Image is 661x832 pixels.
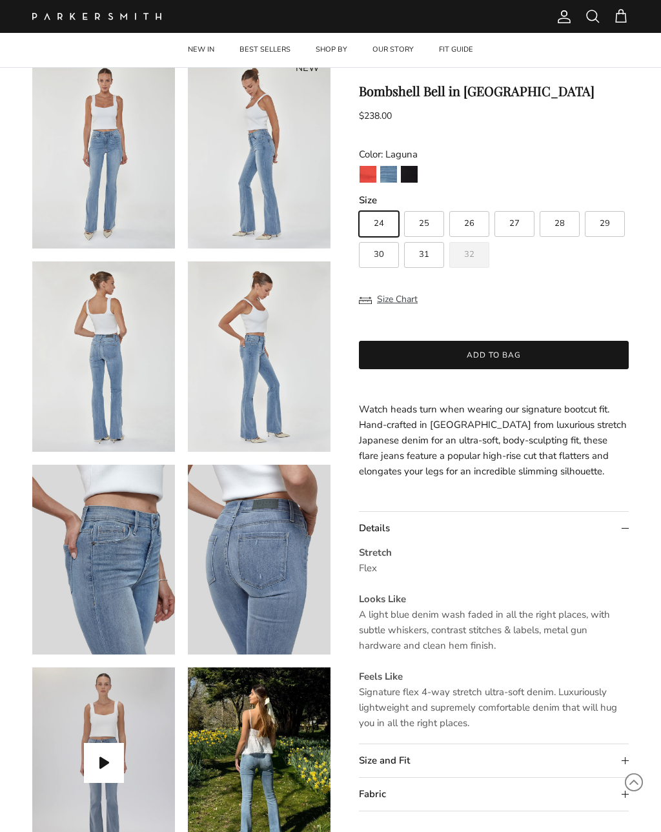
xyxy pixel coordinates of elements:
[359,685,617,729] span: Signature flex 4-way stretch ultra-soft denim. Luxuriously lightweight and supremely comfortable ...
[400,165,418,187] a: Stallion
[304,33,359,67] a: SHOP BY
[359,403,627,478] span: Watch heads turn when wearing our signature bootcut fit. Hand-crafted in [GEOGRAPHIC_DATA] from l...
[359,608,610,652] span: A light blue denim wash faded in all the right places, with subtle whiskers, contrast stitches & ...
[359,562,377,574] span: Flex
[359,744,629,777] summary: Size and Fit
[359,110,392,122] span: $238.00
[401,166,418,183] img: Stallion
[359,593,406,605] strong: Looks Like
[624,773,644,792] svg: Scroll to Top
[361,33,425,67] a: OUR STORY
[600,219,610,228] span: 29
[359,341,629,369] button: Add to bag
[374,250,384,259] span: 30
[509,219,520,228] span: 27
[359,778,629,811] summary: Fabric
[360,166,376,183] img: Watermelon
[554,219,565,228] span: 28
[359,670,403,683] strong: Feels Like
[427,33,485,67] a: FIT GUIDE
[359,83,629,99] h1: Bombshell Bell in [GEOGRAPHIC_DATA]
[228,33,302,67] a: BEST SELLERS
[359,194,377,207] legend: Size
[176,33,226,67] a: NEW IN
[84,743,124,783] button: Play video
[419,250,429,259] span: 31
[551,9,572,25] a: Account
[359,546,392,559] strong: Stretch
[32,13,161,20] img: Parker Smith
[359,147,629,162] div: Color: Laguna
[449,242,489,268] label: Sold out
[464,250,474,259] span: 32
[374,219,384,228] span: 24
[359,287,418,312] button: Size Chart
[380,165,398,187] a: Laguna
[359,165,377,187] a: Watermelon
[419,219,429,228] span: 25
[359,512,629,545] summary: Details
[380,166,397,183] img: Laguna
[464,219,474,228] span: 26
